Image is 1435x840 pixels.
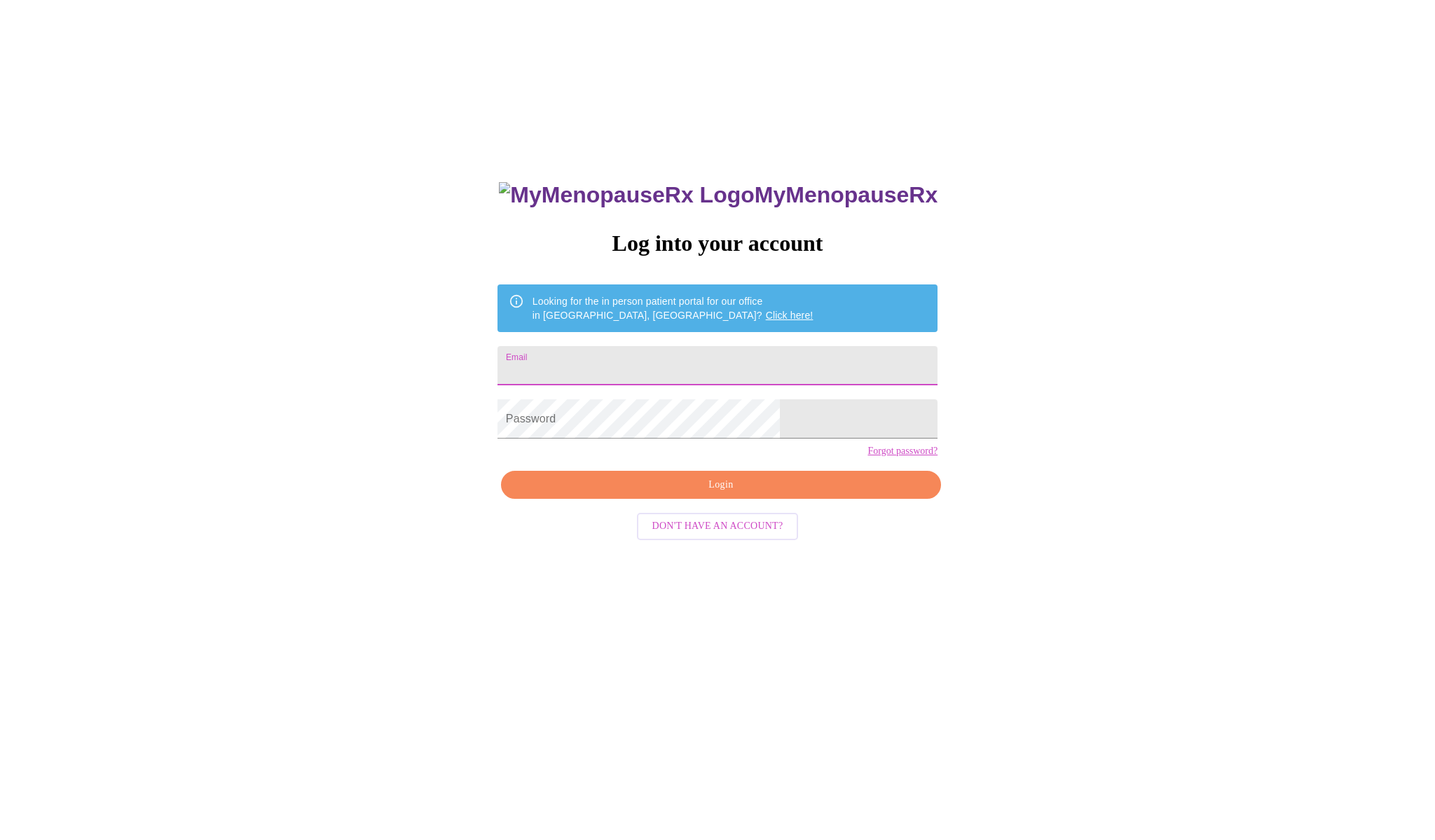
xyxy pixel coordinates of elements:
[499,182,938,208] h3: MyMenopauseRx
[766,310,813,321] a: Click here!
[652,518,783,535] span: Don't have an account?
[499,182,754,208] img: MyMenopauseRx Logo
[517,476,925,494] span: Login
[501,471,941,500] button: Login
[497,230,938,256] h3: Log into your account
[637,513,799,540] button: Don't have an account?
[867,446,938,457] a: Forgot password?
[633,519,802,531] a: Don't have an account?
[533,289,813,328] div: Looking for the in person patient portal for our office in [GEOGRAPHIC_DATA], [GEOGRAPHIC_DATA]?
